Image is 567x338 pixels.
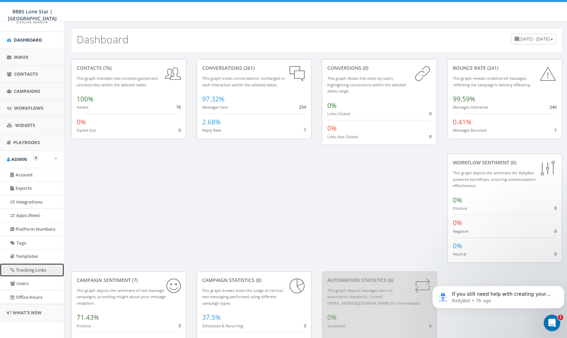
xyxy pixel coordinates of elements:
[554,127,557,133] span: 1
[453,196,462,205] span: 0%
[176,104,181,110] span: 76
[202,128,221,133] small: Reply Rate
[178,323,181,329] span: 5
[558,315,563,320] span: 1
[544,315,560,331] iframe: Intercom live chat
[429,133,432,140] span: 0
[202,65,306,72] div: conversations
[453,241,462,250] span: 0%
[327,111,350,116] small: Links Clicked
[304,127,306,133] span: 7
[386,277,393,283] span: (0)
[77,76,158,87] small: This graph indicates new contacts gained and unsubscribes within the selected dates.
[453,76,531,87] small: This graph reveals undelivered messages, reflecting the campaign's delivery efficiency.
[242,65,254,71] span: (261)
[77,95,94,103] span: 100%
[202,118,221,127] span: 2.68%
[77,313,99,322] span: 71.43%
[453,95,475,103] span: 99.59%
[549,104,557,110] span: 240
[429,271,567,319] iframe: Intercom notifications message
[299,104,306,110] span: 254
[202,95,225,103] span: 97.32%
[11,156,27,162] span: Admin
[453,170,536,188] small: This graph depicts the sentiment for RallyBot-powered workflows, ensuring communication effective...
[361,65,368,71] span: (0)
[453,229,468,234] small: Negative
[453,128,487,133] small: Messages Bounced
[327,323,346,328] small: Successful
[33,156,38,161] button: Open In-App Guide
[453,206,467,211] small: Positive
[327,65,432,72] div: conversions
[77,65,181,72] div: contacts
[77,323,91,328] small: Positive
[453,251,466,257] small: Neutral
[429,110,432,117] span: 0
[327,124,337,133] span: 0%
[327,101,337,110] span: 0%
[102,65,111,71] span: (76)
[202,313,221,322] span: 37.5%
[554,205,557,211] span: 0
[77,288,166,306] small: This graph depicts the sentiment of text message campaigns, providing insight about your message ...
[554,228,557,234] span: 0
[327,134,358,139] small: Links Not Clicked
[77,277,181,284] div: Campaign Sentiment
[77,118,86,127] span: 0%
[202,105,228,110] small: Messages Sent
[509,159,516,166] span: (0)
[429,323,432,329] span: 0
[327,288,421,306] small: This graph depicts messages sent via automation standards. Contact [EMAIL_ADDRESS][DOMAIN_NAME] f...
[486,65,498,71] span: (241)
[453,159,557,166] div: Workflow Sentiment
[554,251,557,257] span: 0
[453,118,471,127] span: 0.41%
[14,37,42,43] span: Dashboard
[14,71,38,77] span: Contacts
[202,76,285,87] small: This graph tracks conversations, exchanged in each interaction within the selected dates.
[14,54,29,60] span: Inbox
[453,65,557,72] div: Bounce Rate
[519,36,549,42] span: [DATE] - [DATE]
[327,313,337,322] span: 0%
[8,8,57,22] span: BBBS Lone Star | [GEOGRAPHIC_DATA]
[14,88,40,94] span: Campaigns
[77,34,129,45] h2: Dashboard
[17,20,48,24] small: [PERSON_NAME]
[77,105,88,110] small: Added
[453,218,462,227] span: 0%
[13,139,40,145] span: Playbooks
[254,277,261,283] span: (8)
[202,323,243,328] small: Scheduled & Recurring
[202,277,306,284] div: Campaign Statistics
[15,122,35,128] span: Widgets
[131,277,138,283] span: (7)
[327,277,432,284] div: Automation Statistics
[77,128,96,133] small: Opted Out
[178,127,181,133] span: 0
[14,105,43,111] span: Workflows
[13,309,42,316] span: What's New
[202,288,283,306] small: This graph breaks down the usage of various text messaging performed using different campaign types.
[453,105,488,110] small: Messages Delivered
[327,76,406,94] small: This graph shows link clicks by users, highlighting conversions within the selected dates range.
[304,323,306,329] span: 3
